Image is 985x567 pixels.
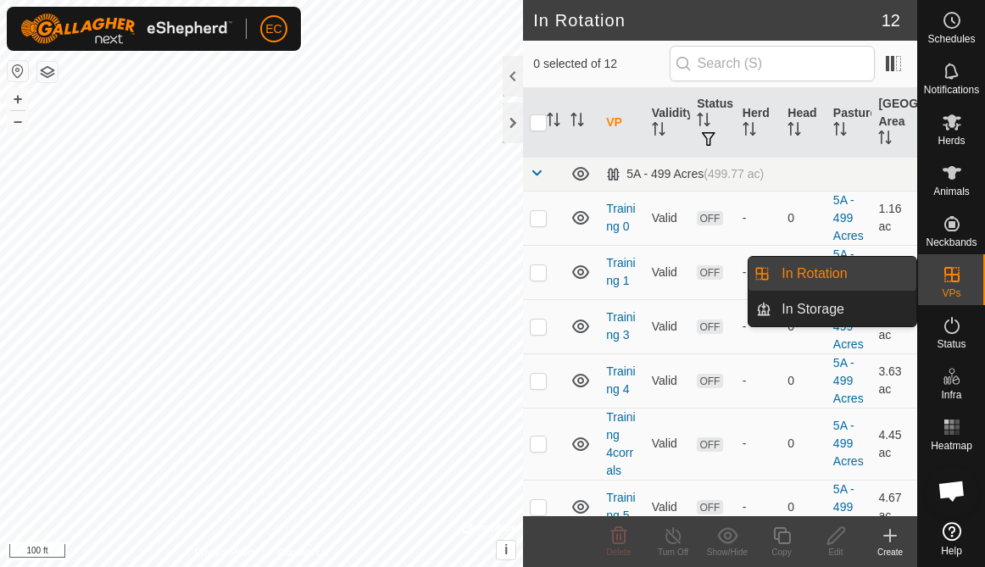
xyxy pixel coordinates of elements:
li: In Storage [748,292,916,326]
div: Show/Hide [700,546,754,559]
div: - [743,264,775,281]
td: Valid [645,299,691,353]
th: [GEOGRAPHIC_DATA] Area [871,88,917,158]
th: Pasture [826,88,872,158]
p-sorticon: Activate to sort [697,115,710,129]
p-sorticon: Activate to sort [547,115,560,129]
span: Schedules [927,34,975,44]
span: OFF [697,211,722,225]
span: OFF [697,374,722,388]
th: Head [781,88,826,158]
span: 12 [882,8,900,33]
span: Delete [607,548,632,557]
button: – [8,111,28,131]
td: Valid [645,480,691,534]
div: - [743,435,775,453]
td: 3.63 ac [871,353,917,408]
td: 4.67 ac [871,480,917,534]
a: 5A - 499 Acres [833,356,864,405]
th: Herd [736,88,782,158]
span: Heatmap [931,441,972,451]
input: Search (S) [670,46,875,81]
span: Status [937,339,966,349]
td: 4.45 ac [871,408,917,480]
p-sorticon: Activate to sort [833,125,847,138]
img: Gallagher Logo [20,14,232,44]
a: 5A - 499 Acres [833,419,864,468]
h2: In Rotation [533,10,882,31]
p-sorticon: Activate to sort [878,133,892,147]
a: In Storage [771,292,916,326]
span: VPs [942,288,960,298]
span: Animals [933,186,970,197]
span: OFF [697,500,722,514]
td: 0 [781,245,826,299]
button: Reset Map [8,61,28,81]
td: 0 [781,408,826,480]
div: Copy [754,546,809,559]
a: Privacy Policy [195,545,259,560]
th: Status [690,88,736,158]
td: Valid [645,353,691,408]
a: Training 3 [606,310,636,342]
p-sorticon: Activate to sort [787,125,801,138]
span: OFF [697,265,722,280]
a: 5A - 499 Acres [833,193,864,242]
button: + [8,89,28,109]
th: VP [599,88,645,158]
a: 5A - 499 Acres [833,482,864,531]
td: 1.36 ac [871,245,917,299]
td: 1.16 ac [871,191,917,245]
p-sorticon: Activate to sort [570,115,584,129]
td: 0 [781,191,826,245]
div: - [743,372,775,390]
div: 5A - 499 Acres [606,167,764,181]
div: - [743,318,775,336]
td: Valid [645,191,691,245]
span: 0 selected of 12 [533,55,669,73]
td: 0 [781,480,826,534]
span: Herds [938,136,965,146]
a: Training 5 [606,491,636,522]
th: Validity [645,88,691,158]
span: OFF [697,320,722,334]
div: - [743,209,775,227]
span: In Storage [782,299,844,320]
span: Infra [941,390,961,400]
span: Help [941,546,962,556]
button: Map Layers [37,62,58,82]
div: Turn Off [646,546,700,559]
span: EC [265,20,281,38]
a: Training 4 [606,364,636,396]
span: i [504,542,508,557]
span: (499.77 ac) [704,167,764,181]
p-sorticon: Activate to sort [743,125,756,138]
td: Valid [645,408,691,480]
a: Help [918,515,985,563]
p-sorticon: Activate to sort [652,125,665,138]
div: Create [863,546,917,559]
a: Training 1 [606,256,636,287]
span: Neckbands [926,237,977,247]
span: OFF [697,437,722,452]
div: Edit [809,546,863,559]
a: Training 0 [606,202,636,233]
li: In Rotation [748,257,916,291]
button: i [497,541,515,559]
a: 5A - 499 Acres [833,302,864,351]
a: Training 4corrals [606,410,636,477]
a: Contact Us [278,545,328,560]
td: 0 [781,353,826,408]
a: 5A - 499 Acres [833,247,864,297]
span: Notifications [924,85,979,95]
span: In Rotation [782,264,847,284]
div: Open chat [927,465,977,516]
td: Valid [645,245,691,299]
div: - [743,498,775,516]
a: In Rotation [771,257,916,291]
